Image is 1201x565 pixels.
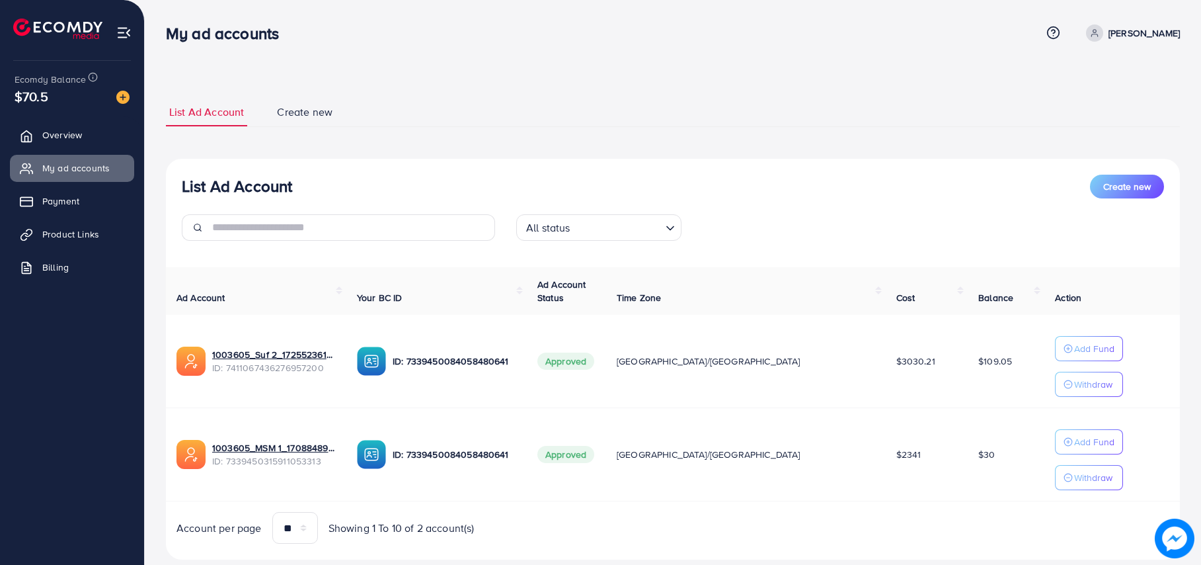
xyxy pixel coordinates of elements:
span: Billing [42,261,69,274]
a: Billing [10,254,134,281]
span: Payment [42,195,79,208]
span: Create new [1103,180,1151,193]
span: Cost [896,291,915,304]
img: image [1155,519,1194,558]
span: ID: 7411067436276957200 [212,361,336,374]
span: Showing 1 To 10 of 2 account(s) [329,521,475,536]
input: Search for option [574,216,660,238]
span: Ecomdy Balance [15,73,86,86]
p: [PERSON_NAME] [1108,25,1180,41]
p: Withdraw [1074,376,1112,392]
img: ic-ads-acc.e4c84228.svg [176,440,206,469]
button: Withdraw [1055,372,1123,397]
span: [GEOGRAPHIC_DATA]/[GEOGRAPHIC_DATA] [617,448,800,461]
img: ic-ba-acc.ded83a64.svg [357,347,386,376]
span: Create new [277,105,332,120]
a: Overview [10,122,134,148]
span: My ad accounts [42,161,110,175]
img: logo [13,19,102,39]
span: Time Zone [617,291,661,304]
p: Add Fund [1074,434,1114,450]
span: Approved [537,446,594,463]
a: [PERSON_NAME] [1081,24,1180,42]
h3: List Ad Account [182,177,292,196]
span: $30 [978,448,995,461]
span: ID: 7339450315911053313 [212,455,336,468]
p: ID: 7339450084058480641 [393,447,516,462]
span: Action [1055,291,1081,304]
span: $109.05 [978,355,1012,368]
span: $70.5 [15,87,48,106]
button: Withdraw [1055,465,1123,490]
div: Search for option [516,214,681,241]
span: Your BC ID [357,291,403,304]
span: Ad Account [176,291,225,304]
span: Approved [537,353,594,370]
a: My ad accounts [10,155,134,181]
p: Add Fund [1074,341,1114,357]
button: Add Fund [1055,429,1123,455]
span: List Ad Account [169,105,244,120]
p: Withdraw [1074,470,1112,486]
h3: My ad accounts [166,24,290,43]
img: image [116,91,130,104]
a: Payment [10,188,134,214]
span: [GEOGRAPHIC_DATA]/[GEOGRAPHIC_DATA] [617,355,800,368]
span: All status [523,218,573,238]
button: Add Fund [1055,336,1123,361]
a: 1003605_Suf 2_1725523616528 [212,348,336,361]
button: Create new [1090,175,1164,198]
img: ic-ba-acc.ded83a64.svg [357,440,386,469]
p: ID: 7339450084058480641 [393,353,516,369]
span: Balance [978,291,1013,304]
span: Account per page [176,521,262,536]
img: ic-ads-acc.e4c84228.svg [176,347,206,376]
img: menu [116,25,132,40]
span: $3030.21 [896,355,935,368]
span: Product Links [42,228,99,241]
div: <span class='underline'>1003605_Suf 2_1725523616528</span></br>7411067436276957200 [212,348,336,375]
a: Product Links [10,221,134,247]
span: Ad Account Status [537,278,586,304]
a: 1003605_MSM 1_1708848968481 [212,441,336,455]
span: $2341 [896,448,921,461]
span: Overview [42,128,82,142]
div: <span class='underline'>1003605_MSM 1_1708848968481</span></br>7339450315911053313 [212,441,336,468]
